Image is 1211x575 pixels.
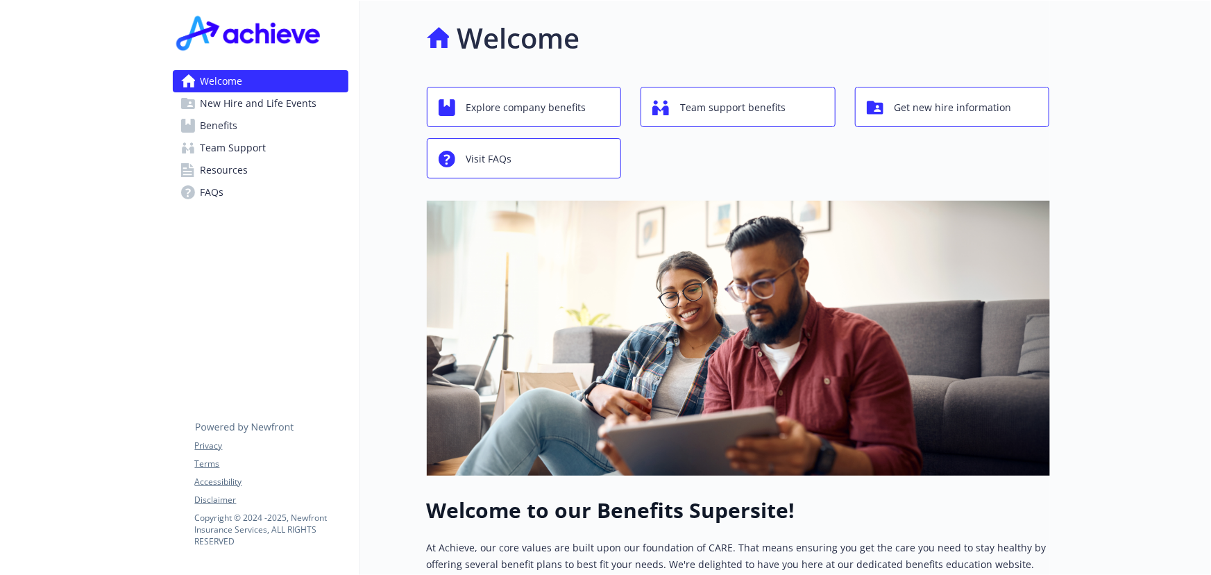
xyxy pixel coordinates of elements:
[173,159,348,181] a: Resources
[641,87,836,127] button: Team support benefits
[173,115,348,137] a: Benefits
[173,137,348,159] a: Team Support
[427,201,1050,476] img: overview page banner
[201,92,317,115] span: New Hire and Life Events
[173,92,348,115] a: New Hire and Life Events
[895,94,1012,121] span: Get new hire information
[173,70,348,92] a: Welcome
[201,115,238,137] span: Benefits
[195,512,348,547] p: Copyright © 2024 - 2025 , Newfront Insurance Services, ALL RIGHTS RESERVED
[201,159,248,181] span: Resources
[457,17,580,59] h1: Welcome
[195,476,348,488] a: Accessibility
[680,94,786,121] span: Team support benefits
[427,498,1050,523] h1: Welcome to our Benefits Supersite!
[195,494,348,506] a: Disclaimer
[201,70,243,92] span: Welcome
[466,146,512,172] span: Visit FAQs
[855,87,1050,127] button: Get new hire information
[173,181,348,203] a: FAQs
[427,87,622,127] button: Explore company benefits
[195,458,348,470] a: Terms
[466,94,586,121] span: Explore company benefits
[201,181,224,203] span: FAQs
[201,137,266,159] span: Team Support
[195,440,348,452] a: Privacy
[427,138,622,178] button: Visit FAQs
